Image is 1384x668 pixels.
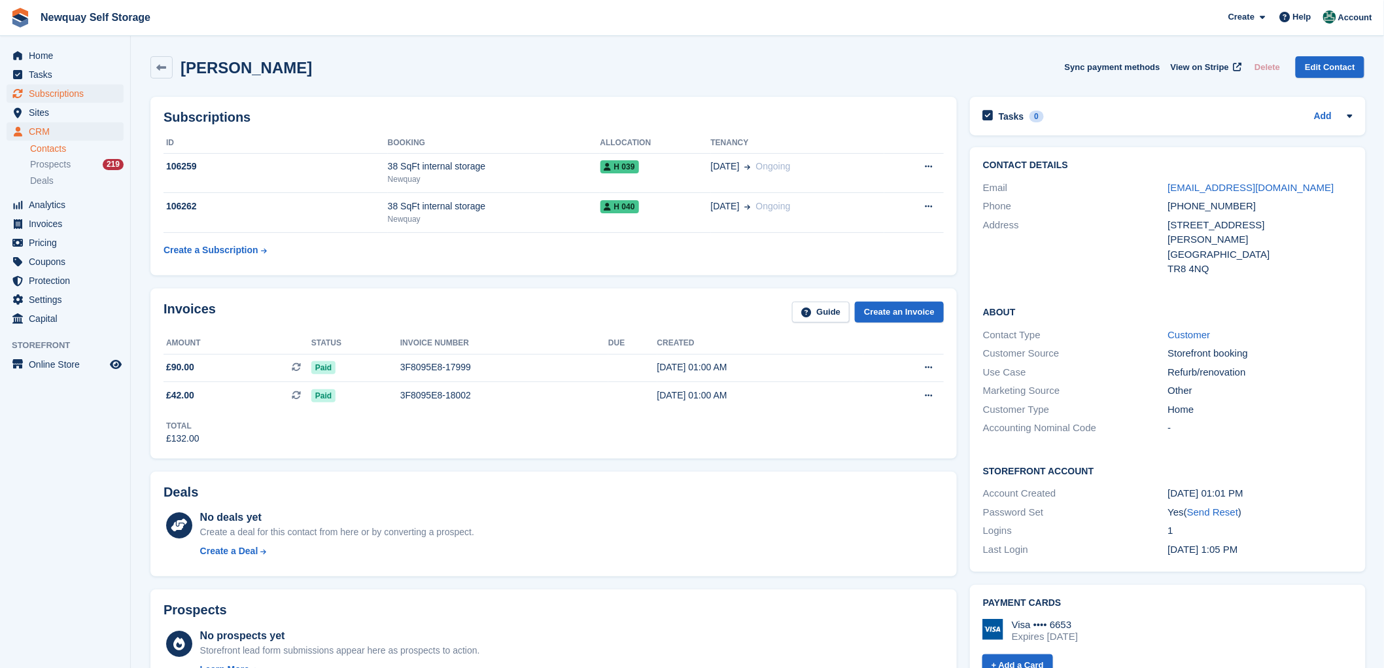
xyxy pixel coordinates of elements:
a: menu [7,272,124,290]
span: Ongoing [756,201,791,211]
a: Customer [1168,329,1211,340]
a: menu [7,355,124,374]
span: Create [1228,10,1254,24]
span: Sites [29,103,107,122]
div: 3F8095E8-18002 [400,389,608,402]
div: Create a Deal [200,544,258,558]
th: Invoice number [400,333,608,354]
div: 106262 [164,200,388,213]
img: stora-icon-8386f47178a22dfd0bd8f6a31ec36ba5ce8667c1dd55bd0f319d3a0aa187defe.svg [10,8,30,27]
div: Storefront lead form submissions appear here as prospects to action. [200,644,480,658]
span: Capital [29,309,107,328]
div: £132.00 [166,432,199,446]
a: Newquay Self Storage [35,7,156,28]
div: [GEOGRAPHIC_DATA] [1168,247,1353,262]
div: Other [1168,383,1353,398]
div: Yes [1168,505,1353,520]
a: menu [7,309,124,328]
th: Tenancy [711,133,884,154]
div: 38 SqFt internal storage [388,160,600,173]
a: Prospects 219 [30,158,124,171]
button: Sync payment methods [1065,56,1160,78]
div: Expires [DATE] [1012,631,1078,642]
span: Home [29,46,107,65]
a: menu [7,290,124,309]
h2: Contact Details [983,160,1353,171]
a: menu [7,234,124,252]
div: Accounting Nominal Code [983,421,1168,436]
div: 0 [1029,111,1045,122]
a: View on Stripe [1166,56,1245,78]
th: Booking [388,133,600,154]
div: 3F8095E8-17999 [400,360,608,374]
span: £90.00 [166,360,194,374]
span: Deals [30,175,54,187]
div: Address [983,218,1168,277]
span: View on Stripe [1171,61,1229,74]
span: Prospects [30,158,71,171]
a: Create a Subscription [164,238,267,262]
a: menu [7,84,124,103]
a: Contacts [30,143,124,155]
div: [DATE] 01:00 AM [657,360,863,374]
span: Pricing [29,234,107,252]
div: Logins [983,523,1168,538]
div: Storefront booking [1168,346,1353,361]
th: Amount [164,333,311,354]
div: Contact Type [983,328,1168,343]
button: Delete [1249,56,1285,78]
div: No deals yet [200,510,474,525]
a: menu [7,215,124,233]
span: ( ) [1184,506,1241,518]
a: Create an Invoice [855,302,944,323]
div: Use Case [983,365,1168,380]
h2: [PERSON_NAME] [181,59,312,77]
a: Edit Contact [1296,56,1364,78]
div: Password Set [983,505,1168,520]
a: menu [7,196,124,214]
th: ID [164,133,388,154]
span: £42.00 [166,389,194,402]
th: Allocation [600,133,711,154]
div: Home [1168,402,1353,417]
span: Storefront [12,339,130,352]
span: Protection [29,272,107,290]
div: Newquay [388,213,600,225]
span: Settings [29,290,107,309]
a: Add [1314,109,1332,124]
div: [DATE] 01:00 AM [657,389,863,402]
div: Last Login [983,542,1168,557]
a: Send Reset [1187,506,1238,518]
div: 38 SqFt internal storage [388,200,600,213]
a: menu [7,122,124,141]
span: Account [1338,11,1372,24]
th: Created [657,333,863,354]
span: H 039 [600,160,639,173]
div: Customer Source [983,346,1168,361]
span: CRM [29,122,107,141]
span: Ongoing [756,161,791,171]
h2: Prospects [164,603,227,618]
span: Help [1293,10,1311,24]
span: Invoices [29,215,107,233]
div: [DATE] 01:01 PM [1168,486,1353,501]
a: menu [7,46,124,65]
h2: Deals [164,485,198,500]
span: Online Store [29,355,107,374]
div: No prospects yet [200,628,480,644]
div: Create a Subscription [164,243,258,257]
a: [EMAIL_ADDRESS][DOMAIN_NAME] [1168,182,1334,193]
time: 2025-09-03 12:05:56 UTC [1168,544,1238,555]
div: Total [166,420,199,432]
div: Visa •••• 6653 [1012,619,1078,631]
div: [STREET_ADDRESS] [1168,218,1353,233]
span: Subscriptions [29,84,107,103]
span: Paid [311,389,336,402]
img: Visa Logo [982,619,1003,640]
h2: Tasks [999,111,1024,122]
a: menu [7,65,124,84]
div: 219 [103,159,124,170]
div: 1 [1168,523,1353,538]
div: Refurb/renovation [1168,365,1353,380]
a: Create a Deal [200,544,474,558]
